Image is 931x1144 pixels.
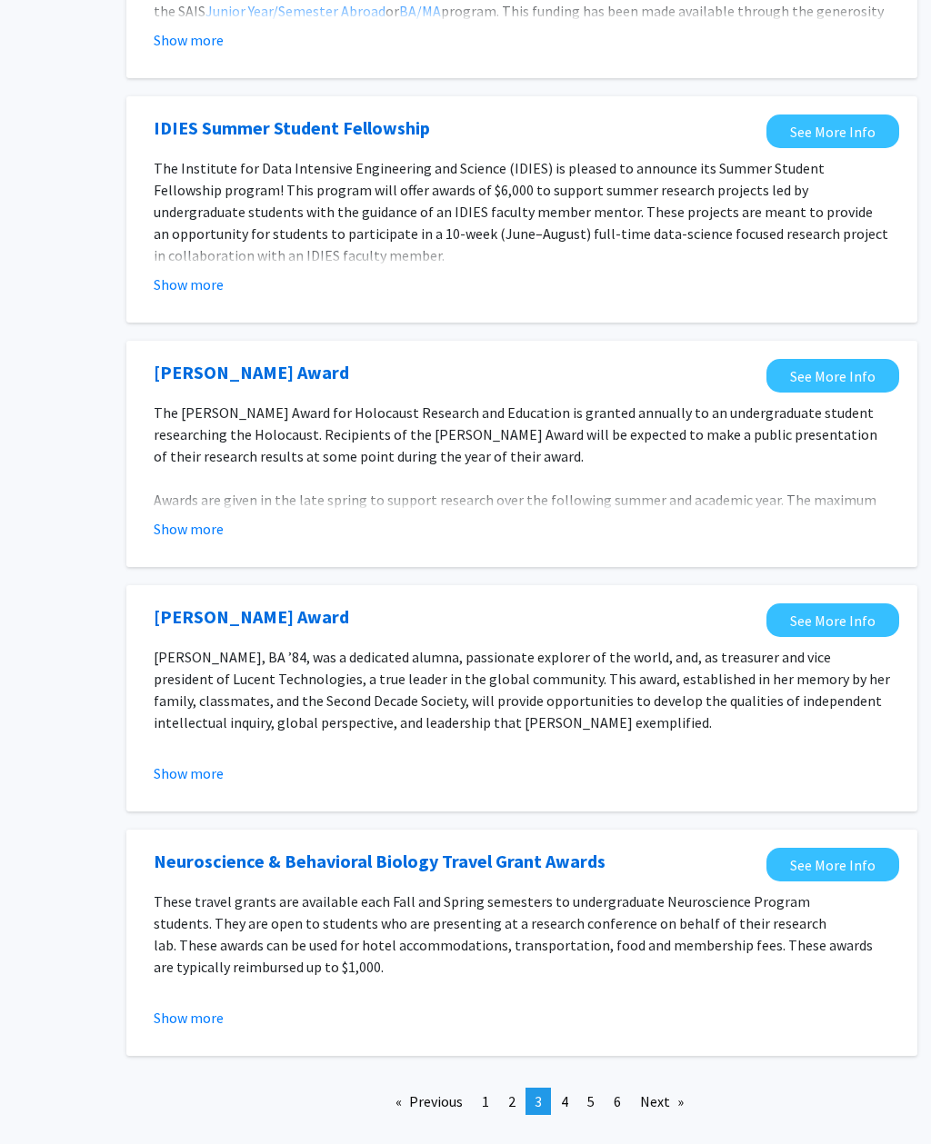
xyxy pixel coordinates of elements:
a: Opens in a new tab [766,848,899,881]
span: 2 [508,1092,516,1110]
span: 6 [614,1092,621,1110]
a: Previous page [386,1088,472,1115]
a: Opens in a new tab [766,114,899,148]
a: Opens in a new tab [154,848,606,875]
span: 3 [535,1092,542,1110]
a: Opens in a new tab [154,114,430,142]
a: Opens in a new tab [154,603,349,631]
button: Show more [154,762,224,784]
span: 1 [482,1092,489,1110]
a: Next page [631,1088,693,1115]
span: 5 [587,1092,595,1110]
p: These travel grants are available each Fall and Spring semesters to undergraduate Neuroscience Pr... [154,890,890,978]
p: [PERSON_NAME], BA ’84, was a dedicated alumna, passionate explorer of the world, and, as treasure... [154,646,890,733]
button: Show more [154,1007,224,1029]
span: The [PERSON_NAME] Award for Holocaust Research and Education is granted annually to an undergradu... [154,403,877,465]
a: Opens in a new tab [154,359,349,386]
ul: Pagination [126,1088,917,1115]
a: Junior Year/Semester Abroad [205,2,385,20]
a: Opens in a new tab [766,603,899,637]
span: 4 [561,1092,568,1110]
button: Show more [154,29,224,51]
iframe: Chat [14,1062,77,1130]
button: Show more [154,518,224,540]
span: The Institute for Data Intensive Engineering and Science (IDIES) is pleased to announce its Summe... [154,159,888,264]
button: Show more [154,274,224,295]
span: Awards are given in the late spring to support research over the following summer and academic ye... [154,491,876,531]
a: BA/MA [399,2,441,20]
a: Opens in a new tab [766,359,899,393]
